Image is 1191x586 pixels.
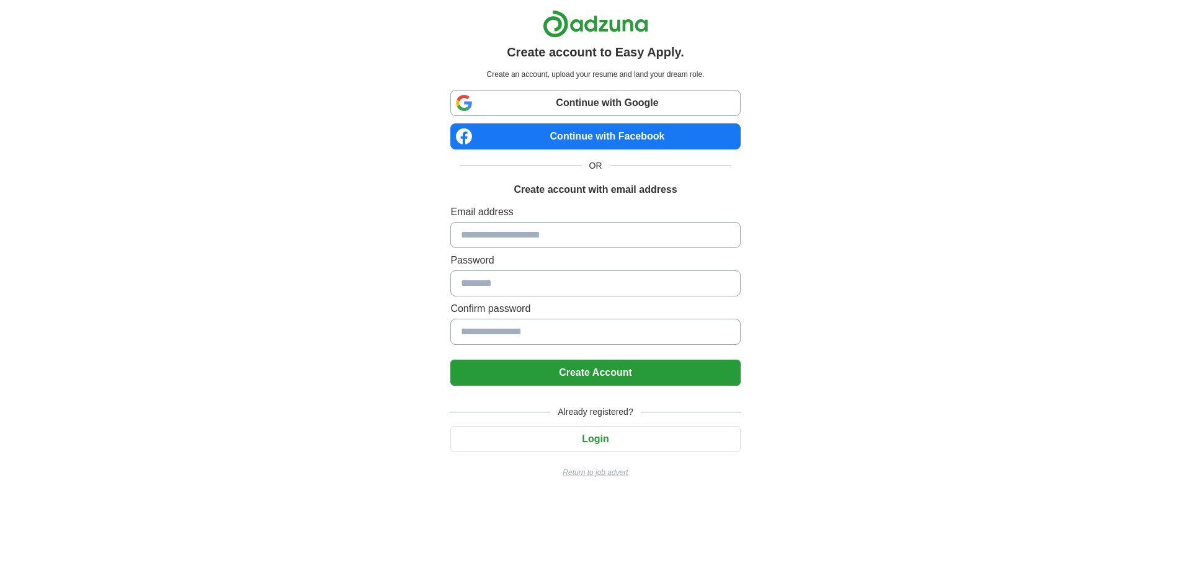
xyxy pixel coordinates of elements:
[507,43,684,61] h1: Create account to Easy Apply.
[450,301,740,316] label: Confirm password
[450,426,740,452] button: Login
[450,123,740,149] a: Continue with Facebook
[450,205,740,220] label: Email address
[550,406,640,419] span: Already registered?
[514,182,677,197] h1: Create account with email address
[450,467,740,478] a: Return to job advert
[450,433,740,444] a: Login
[450,90,740,116] a: Continue with Google
[543,10,648,38] img: Adzuna logo
[450,253,740,268] label: Password
[582,159,610,172] span: OR
[453,69,738,80] p: Create an account, upload your resume and land your dream role.
[450,360,740,386] button: Create Account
